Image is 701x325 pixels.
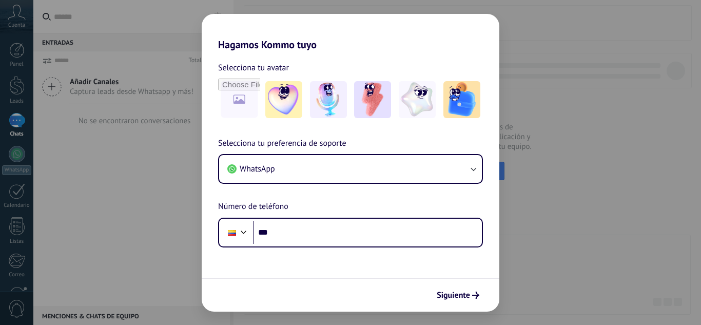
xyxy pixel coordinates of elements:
button: Siguiente [432,286,484,304]
img: -1.jpeg [265,81,302,118]
button: WhatsApp [219,155,482,183]
img: -5.jpeg [443,81,480,118]
h2: Hagamos Kommo tuyo [202,14,499,51]
span: Número de teléfono [218,200,288,214]
img: -3.jpeg [354,81,391,118]
img: -2.jpeg [310,81,347,118]
span: Selecciona tu avatar [218,61,289,74]
span: Siguiente [437,292,470,299]
div: Colombia: + 57 [222,222,242,243]
span: Selecciona tu preferencia de soporte [218,137,346,150]
span: WhatsApp [240,164,275,174]
img: -4.jpeg [399,81,436,118]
